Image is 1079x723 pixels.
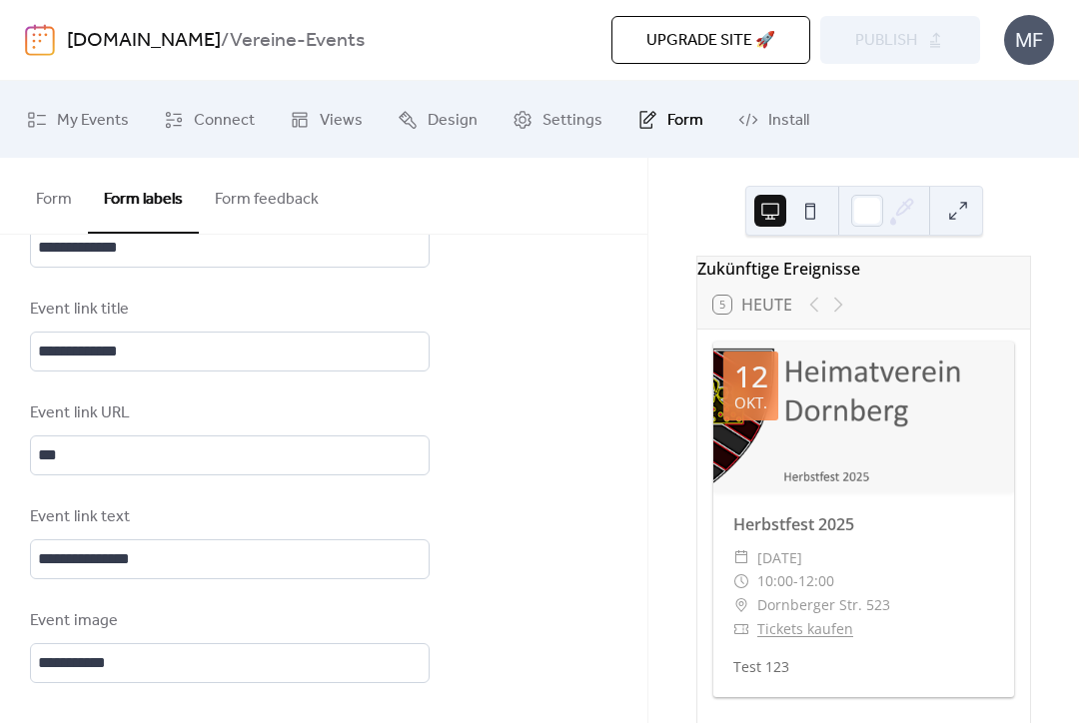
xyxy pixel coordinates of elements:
[542,105,602,136] span: Settings
[67,22,221,60] a: [DOMAIN_NAME]
[734,395,767,410] div: Okt.
[25,24,55,56] img: logo
[57,105,129,136] span: My Events
[30,505,426,529] div: Event link text
[199,158,335,232] button: Form feedback
[30,298,426,322] div: Event link title
[498,89,617,150] a: Settings
[221,22,230,60] b: /
[30,401,426,425] div: Event link URL
[757,569,793,593] span: 10:00
[757,593,890,617] span: Dornberger Str. 523
[622,89,718,150] a: Form
[30,609,426,633] div: Event image
[793,569,798,593] span: -
[12,89,144,150] a: My Events
[1004,15,1054,65] div: MF
[611,16,810,64] button: Upgrade site 🚀
[275,89,378,150] a: Views
[757,546,802,570] span: [DATE]
[723,89,824,150] a: Install
[646,29,775,53] span: Upgrade site 🚀
[733,546,749,570] div: ​
[320,105,363,136] span: Views
[194,105,255,136] span: Connect
[149,89,270,150] a: Connect
[667,105,703,136] span: Form
[768,105,809,136] span: Install
[383,89,493,150] a: Design
[428,105,478,136] span: Design
[734,361,768,391] div: 12
[733,513,854,535] a: Herbstfest 2025
[713,656,1014,677] div: Test 123
[230,22,365,60] b: Vereine-Events
[733,593,749,617] div: ​
[88,158,199,234] button: Form labels
[20,158,88,232] button: Form
[733,569,749,593] div: ​
[757,619,853,638] a: Tickets kaufen
[733,617,749,641] div: ​
[697,257,1030,281] div: Zukünftige Ereignisse
[798,569,834,593] span: 12:00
